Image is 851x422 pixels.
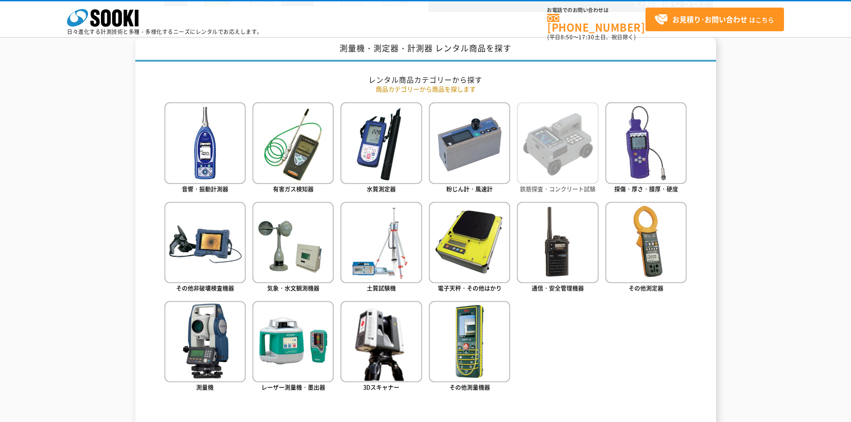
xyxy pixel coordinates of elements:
span: 有害ガス検知器 [273,184,314,193]
img: 電子天秤・その他はかり [429,202,510,283]
span: その他測量機器 [449,383,490,391]
a: 水質測定器 [340,102,422,195]
a: 測量機 [164,301,246,393]
span: お電話でのお問い合わせは [547,8,646,13]
span: 土質試験機 [367,284,396,292]
span: 気象・水文観測機器 [267,284,319,292]
img: その他測定器 [605,202,687,283]
a: お見積り･お問い合わせはこちら [646,8,784,31]
a: 気象・水文観測機器 [252,202,334,294]
span: はこちら [654,13,774,26]
a: その他測量機器 [429,301,510,393]
span: 鉄筋探査・コンクリート試験 [520,184,595,193]
a: 土質試験機 [340,202,422,294]
a: 有害ガス検知器 [252,102,334,195]
a: 3Dスキャナー [340,301,422,393]
span: その他測定器 [629,284,663,292]
span: 電子天秤・その他はかり [438,284,502,292]
p: 日々進化する計測技術と多種・多様化するニーズにレンタルでお応えします。 [67,29,263,34]
span: 水質測定器 [367,184,396,193]
a: 通信・安全管理機器 [517,202,598,294]
img: その他非破壊検査機器 [164,202,246,283]
a: 音響・振動計測器 [164,102,246,195]
img: 3Dスキャナー [340,301,422,382]
span: 音響・振動計測器 [182,184,228,193]
h1: 測量機・測定器・計測器 レンタル商品を探す [135,37,716,62]
img: その他測量機器 [429,301,510,382]
img: 水質測定器 [340,102,422,184]
a: [PHONE_NUMBER] [547,14,646,32]
img: 鉄筋探査・コンクリート試験 [517,102,598,184]
a: 探傷・厚さ・膜厚・硬度 [605,102,687,195]
span: 17:30 [579,33,595,41]
a: その他測定器 [605,202,687,294]
span: その他非破壊検査機器 [176,284,234,292]
span: 8:50 [561,33,573,41]
img: 有害ガス検知器 [252,102,334,184]
img: 音響・振動計測器 [164,102,246,184]
span: 探傷・厚さ・膜厚・硬度 [614,184,678,193]
img: 土質試験機 [340,202,422,283]
img: 測量機 [164,301,246,382]
span: 粉じん計・風速計 [446,184,493,193]
a: 粉じん計・風速計 [429,102,510,195]
h2: レンタル商品カテゴリーから探す [164,75,687,84]
span: 測量機 [196,383,214,391]
a: 電子天秤・その他はかり [429,202,510,294]
span: 3Dスキャナー [363,383,399,391]
a: レーザー測量機・墨出器 [252,301,334,393]
strong: お見積り･お問い合わせ [672,14,747,25]
p: 商品カテゴリーから商品を探します [164,84,687,94]
span: 通信・安全管理機器 [532,284,584,292]
a: 鉄筋探査・コンクリート試験 [517,102,598,195]
img: 粉じん計・風速計 [429,102,510,184]
img: 通信・安全管理機器 [517,202,598,283]
img: 探傷・厚さ・膜厚・硬度 [605,102,687,184]
span: レーザー測量機・墨出器 [261,383,325,391]
a: その他非破壊検査機器 [164,202,246,294]
span: (平日 ～ 土日、祝日除く) [547,33,636,41]
img: 気象・水文観測機器 [252,202,334,283]
img: レーザー測量機・墨出器 [252,301,334,382]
